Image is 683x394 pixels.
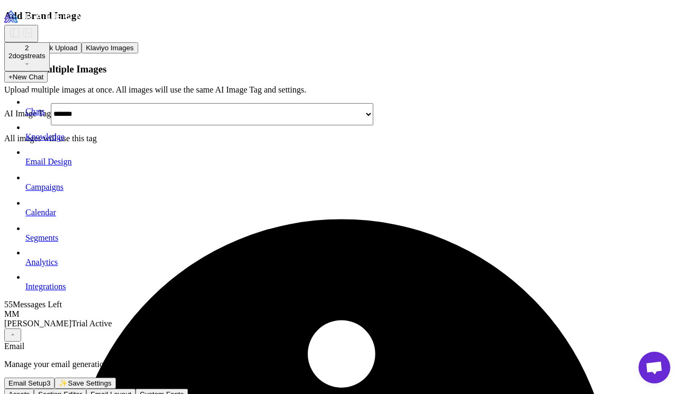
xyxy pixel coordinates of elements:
span: 2dogstreats [8,52,46,60]
span: Knowledge [25,132,65,141]
img: Raleon Logo [4,10,82,23]
span: 3 [47,379,50,387]
span: Calendar [25,208,56,217]
button: 22dogstreats [4,42,50,71]
span: Email Setup [8,379,47,387]
span: 55 [4,300,13,309]
button: ✨Save Settings [55,378,115,389]
span: Trial Active [71,319,112,328]
span: Segments [25,233,58,242]
button: +New Chat [4,71,48,83]
div: 2 [8,44,46,52]
span: New Chat [13,73,44,81]
span: ✨ [59,379,68,387]
span: Email Design [25,157,72,166]
a: Raleon Logo [4,15,82,24]
span: + [8,73,13,81]
button: Email Setup3 [4,378,55,389]
span: Integrations [25,282,66,291]
span: Campaigns [25,182,64,191]
span: [PERSON_NAME] [4,319,71,328]
span: Chats [25,107,44,116]
div: Open chat [639,352,670,383]
span: Messages Left [13,300,62,309]
span: Analytics [25,258,58,267]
